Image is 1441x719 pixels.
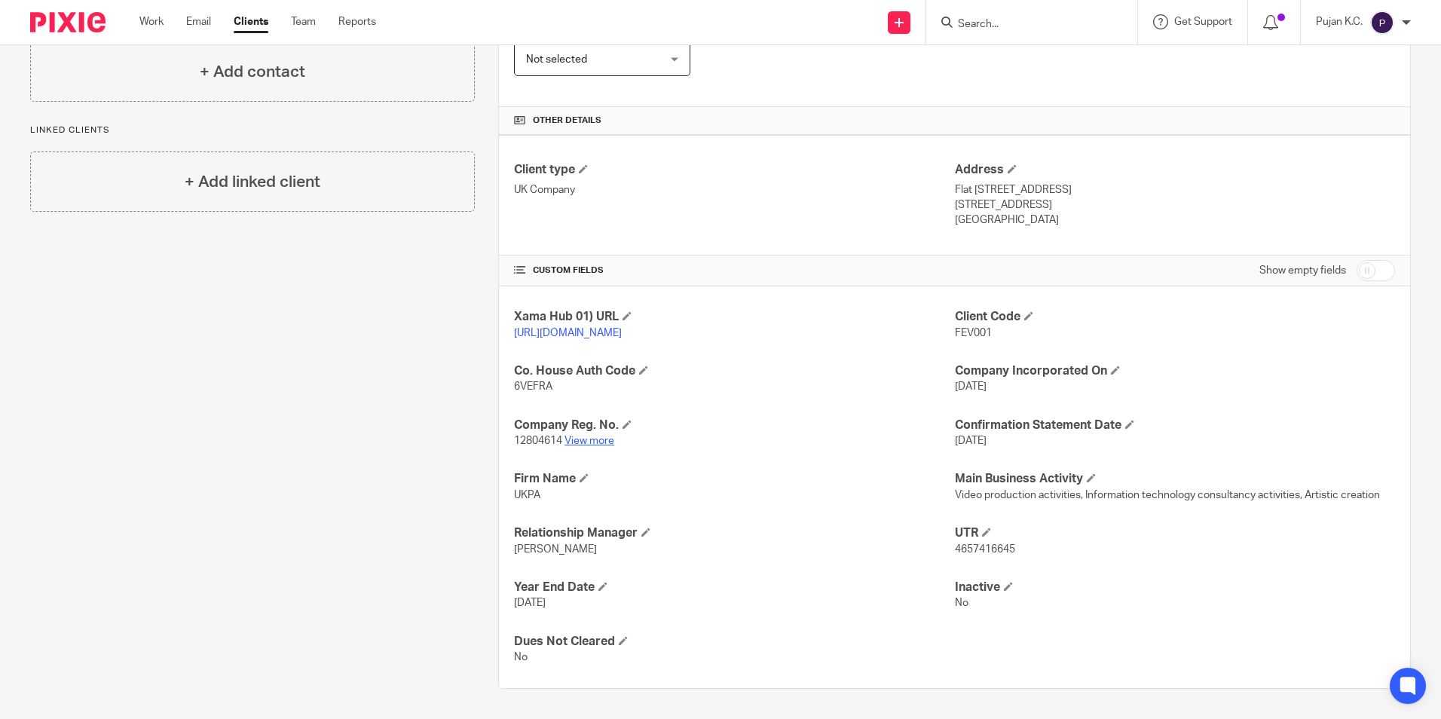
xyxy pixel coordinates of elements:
h4: Main Business Activity [955,471,1395,487]
a: Team [291,14,316,29]
span: 12804614 [514,436,562,446]
p: [GEOGRAPHIC_DATA] [955,213,1395,228]
input: Search [956,18,1092,32]
p: Linked clients [30,124,475,136]
h4: + Add linked client [185,170,320,194]
h4: Inactive [955,580,1395,595]
h4: Xama Hub 01) URL [514,309,954,325]
span: No [955,598,968,608]
p: [STREET_ADDRESS] [955,197,1395,213]
p: UK Company [514,182,954,197]
span: Not selected [526,54,587,65]
span: 6VEFRA [514,381,552,392]
span: Video production activities, Information technology consultancy activities, Artistic creation [955,490,1380,500]
h4: Dues Not Cleared [514,634,954,650]
span: FEV001 [955,328,992,338]
h4: Firm Name [514,471,954,487]
h4: + Add contact [200,60,305,84]
span: [DATE] [955,381,987,392]
h4: Client type [514,162,954,178]
img: svg%3E [1370,11,1394,35]
h4: Co. House Auth Code [514,363,954,379]
h4: CUSTOM FIELDS [514,265,954,277]
span: Get Support [1174,17,1232,27]
a: [URL][DOMAIN_NAME] [514,328,622,338]
h4: UTR [955,525,1395,541]
a: Email [186,14,211,29]
label: Show empty fields [1259,263,1346,278]
h4: Relationship Manager [514,525,954,541]
span: [DATE] [955,436,987,446]
span: UKPA [514,490,540,500]
img: Pixie [30,12,106,32]
h4: Company Reg. No. [514,418,954,433]
h4: Client Code [955,309,1395,325]
h4: Address [955,162,1395,178]
span: Other details [533,115,601,127]
span: [PERSON_NAME] [514,544,597,555]
span: No [514,652,528,662]
h4: Year End Date [514,580,954,595]
p: Pujan K.C. [1316,14,1363,29]
span: 4657416645 [955,544,1015,555]
a: View more [564,436,614,446]
span: [DATE] [514,598,546,608]
p: Flat [STREET_ADDRESS] [955,182,1395,197]
h4: Confirmation Statement Date [955,418,1395,433]
a: Clients [234,14,268,29]
a: Reports [338,14,376,29]
a: Work [139,14,164,29]
h4: Company Incorporated On [955,363,1395,379]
